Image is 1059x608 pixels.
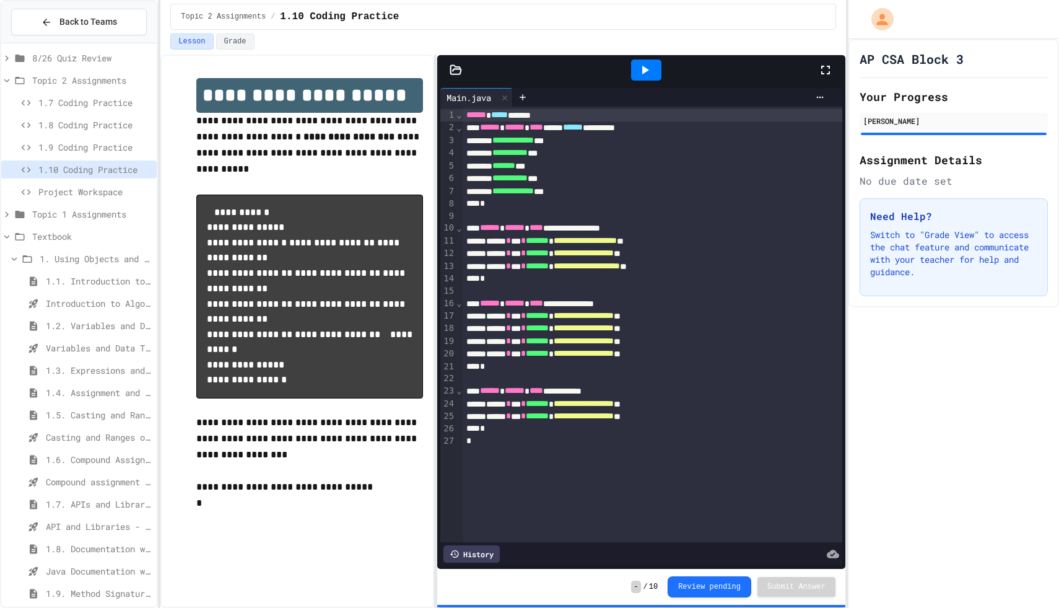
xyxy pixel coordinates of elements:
div: 27 [440,435,456,447]
span: 1.5. Casting and Ranges of Values [46,408,152,421]
span: Fold line [456,223,462,233]
span: Submit Answer [767,582,826,592]
span: Compound assignment operators - Quiz [46,475,152,488]
span: 1.10 Coding Practice [38,163,152,176]
button: Lesson [170,33,213,50]
div: [PERSON_NAME] [863,115,1044,126]
span: Java Documentation with Comments - Topic 1.8 [46,565,152,578]
span: 1.7. APIs and Libraries [46,498,152,511]
div: 8 [440,198,456,210]
div: Main.java [440,88,513,107]
button: Back to Teams [11,9,147,35]
span: Textbook [32,230,152,243]
div: My Account [858,5,897,33]
span: Topic 1 Assignments [32,208,152,221]
span: 1.8. Documentation with Comments and Preconditions [46,542,152,555]
span: 10 [649,582,658,592]
span: 1.8 Coding Practice [38,118,152,131]
span: Project Workspace [38,185,152,198]
div: 15 [440,285,456,297]
div: 10 [440,222,456,234]
span: 1.6. Compound Assignment Operators [46,453,152,466]
div: 6 [440,172,456,185]
div: 17 [440,310,456,322]
div: 14 [440,273,456,285]
div: 24 [440,398,456,410]
div: 22 [440,372,456,385]
h3: Need Help? [870,209,1037,224]
span: Back to Teams [59,15,117,29]
span: 1.9. Method Signatures [46,587,152,600]
div: 13 [440,260,456,273]
div: 16 [440,297,456,310]
span: Fold line [456,123,462,133]
div: 21 [440,361,456,373]
span: Introduction to Algorithms, Programming, and Compilers [46,297,152,310]
div: 11 [440,235,456,247]
span: 1.4. Assignment and Input [46,386,152,399]
div: 9 [440,210,456,222]
div: 26 [440,423,456,435]
div: Main.java [440,91,497,104]
span: 1.2. Variables and Data Types [46,319,152,332]
div: 5 [440,160,456,172]
h2: Assignment Details [860,151,1048,169]
div: 20 [440,348,456,360]
span: API and Libraries - Topic 1.7 [46,520,152,533]
div: No due date set [860,174,1048,188]
span: 1.1. Introduction to Algorithms, Programming, and Compilers [46,275,152,288]
div: 12 [440,247,456,260]
div: 25 [440,410,456,423]
span: Fold line [456,298,462,308]
div: History [443,545,500,563]
span: 8/26 Quiz Review [32,51,152,64]
div: 18 [440,322,456,335]
span: 1.9 Coding Practice [38,141,152,154]
button: Review pending [668,576,751,597]
h1: AP CSA Block 3 [860,50,964,68]
div: 2 [440,121,456,134]
span: - [631,581,640,593]
button: Submit Answer [757,577,835,597]
span: Topic 2 Assignments [181,12,266,22]
span: Variables and Data Types - Quiz [46,341,152,355]
span: 1.3. Expressions and Output [New] [46,364,152,377]
div: 23 [440,385,456,397]
button: Grade [216,33,255,50]
span: / [643,582,648,592]
span: 1.10 Coding Practice [280,9,399,24]
span: / [271,12,275,22]
span: 1.7 Coding Practice [38,96,152,109]
div: 4 [440,147,456,159]
span: Fold line [456,386,462,395]
span: 1. Using Objects and Methods [40,252,152,265]
h2: Your Progress [860,88,1048,105]
div: 19 [440,335,456,348]
div: 7 [440,185,456,198]
span: Fold line [456,110,462,120]
span: Casting and Ranges of variables - Quiz [46,431,152,444]
span: Topic 2 Assignments [32,74,152,87]
div: 3 [440,134,456,147]
div: 1 [440,109,456,121]
p: Switch to "Grade View" to access the chat feature and communicate with your teacher for help and ... [870,229,1037,278]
